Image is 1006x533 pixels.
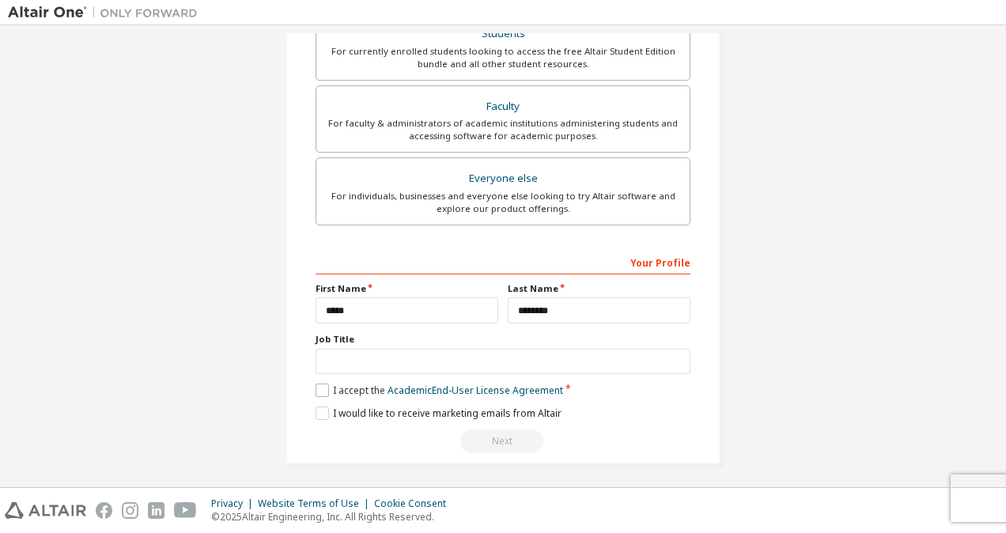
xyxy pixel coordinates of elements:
[316,333,690,346] label: Job Title
[258,497,374,510] div: Website Terms of Use
[316,249,690,274] div: Your Profile
[211,510,456,524] p: © 2025 Altair Engineering, Inc. All Rights Reserved.
[326,117,680,142] div: For faculty & administrators of academic institutions administering students and accessing softwa...
[326,96,680,118] div: Faculty
[326,45,680,70] div: For currently enrolled students looking to access the free Altair Student Edition bundle and all ...
[8,5,206,21] img: Altair One
[96,502,112,519] img: facebook.svg
[316,384,563,397] label: I accept the
[211,497,258,510] div: Privacy
[316,282,498,295] label: First Name
[148,502,165,519] img: linkedin.svg
[122,502,138,519] img: instagram.svg
[326,168,680,190] div: Everyone else
[326,190,680,215] div: For individuals, businesses and everyone else looking to try Altair software and explore our prod...
[316,429,690,453] div: Read and acccept EULA to continue
[508,282,690,295] label: Last Name
[5,502,86,519] img: altair_logo.svg
[326,23,680,45] div: Students
[374,497,456,510] div: Cookie Consent
[316,406,562,420] label: I would like to receive marketing emails from Altair
[388,384,563,397] a: Academic End-User License Agreement
[174,502,197,519] img: youtube.svg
